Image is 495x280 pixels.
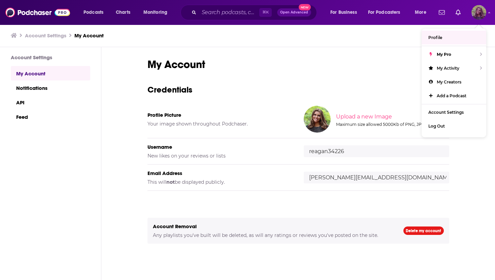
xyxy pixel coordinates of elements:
[428,124,445,129] span: Log Out
[84,8,103,17] span: Podcasts
[403,226,444,235] a: Delete my account
[153,223,393,230] h5: Account Removal
[410,7,435,18] button: open menu
[11,54,90,61] h3: Account Settings
[5,6,70,19] img: Podchaser - Follow, Share and Rate Podcasts
[147,112,293,118] h5: Profile Picture
[11,66,90,80] a: My Account
[280,11,308,14] span: Open Advanced
[422,29,486,137] ul: Show profile menu
[422,75,486,89] a: My Creators
[299,4,311,10] span: New
[422,105,486,119] a: Account Settings
[147,58,449,71] h1: My Account
[111,7,134,18] a: Charts
[437,93,466,98] span: Add a Podcast
[74,32,104,39] a: My Account
[428,110,464,115] span: Account Settings
[471,5,486,20] img: User Profile
[471,5,486,20] span: Logged in as reagan34226
[326,7,365,18] button: open menu
[330,8,357,17] span: For Business
[147,84,449,95] h3: Credentials
[143,8,167,17] span: Monitoring
[147,179,293,185] h5: This will be displayed publicly.
[11,80,90,95] a: Notifications
[471,5,486,20] button: Show profile menu
[199,7,259,18] input: Search podcasts, credits, & more...
[437,52,451,57] span: My Pro
[437,79,461,84] span: My Creators
[422,89,486,103] a: Add a Podcast
[277,8,311,16] button: Open AdvancedNew
[25,32,66,39] a: Account Settings
[79,7,112,18] button: open menu
[147,121,293,127] h5: Your image shown throughout Podchaser.
[116,8,130,17] span: Charts
[166,179,175,185] b: not
[437,66,459,71] span: My Activity
[304,172,449,183] input: email
[147,153,293,159] h5: New likes on your reviews or lists
[147,144,293,150] h5: Username
[368,8,400,17] span: For Podcasters
[147,170,293,176] h5: Email Address
[153,232,393,238] h5: Any playlists you've built will be deleted, as will any ratings or reviews you've posted on the s...
[336,122,448,127] div: Maximum size allowed 5000Kb of PNG, JPEG, JPG
[11,109,90,124] a: Feed
[453,7,463,18] a: Show notifications dropdown
[304,145,449,157] input: username
[422,31,486,44] a: Profile
[428,35,442,40] span: Profile
[11,95,90,109] a: API
[436,7,448,18] a: Show notifications dropdown
[415,8,426,17] span: More
[304,106,331,133] img: Your profile image
[259,8,272,17] span: ⌘ K
[139,7,176,18] button: open menu
[364,7,410,18] button: open menu
[187,5,323,20] div: Search podcasts, credits, & more...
